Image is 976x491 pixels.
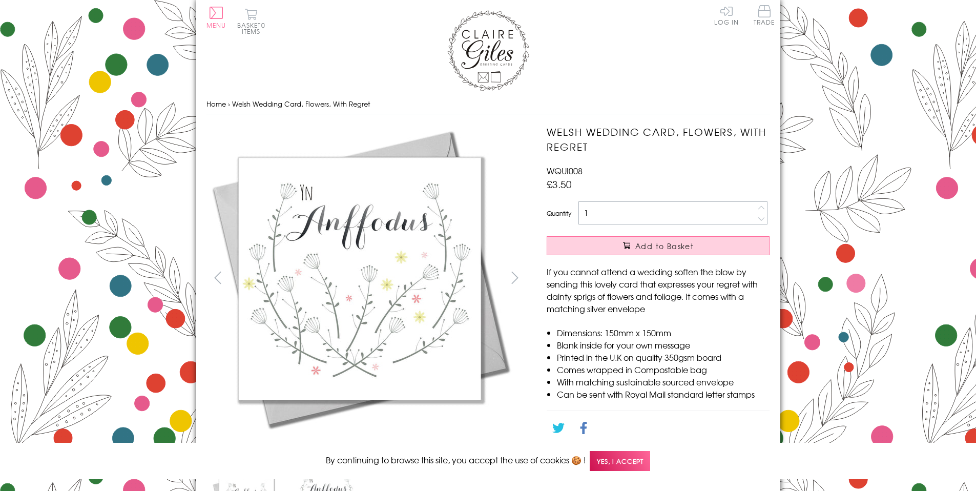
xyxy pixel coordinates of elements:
[228,99,230,109] span: ›
[557,351,770,363] li: Printed in the U.K on quality 350gsm board
[557,326,770,339] li: Dimensions: 150mm x 150mm
[206,21,226,30] span: Menu
[547,236,770,255] button: Add to Basket
[503,266,526,289] button: next
[714,5,739,25] a: Log In
[242,21,265,36] span: 0 items
[754,5,775,27] a: Trade
[237,8,265,34] button: Basket0 items
[206,125,514,432] img: Welsh Wedding Card, Flowers, With Regret
[590,451,650,471] span: Yes, I accept
[206,94,770,115] nav: breadcrumbs
[447,10,529,91] img: Claire Giles Greetings Cards
[547,177,572,191] span: £3.50
[547,125,770,154] h1: Welsh Wedding Card, Flowers, With Regret
[206,99,226,109] a: Home
[547,209,571,218] label: Quantity
[635,241,694,251] span: Add to Basket
[557,363,770,376] li: Comes wrapped in Compostable bag
[557,376,770,388] li: With matching sustainable sourced envelope
[232,99,370,109] span: Welsh Wedding Card, Flowers, With Regret
[547,165,583,177] span: WQUI008
[547,265,770,315] p: If you cannot attend a wedding soften the blow by sending this lovely card that expresses your re...
[557,339,770,351] li: Blank inside for your own message
[557,388,770,400] li: Can be sent with Royal Mail standard letter stamps
[754,5,775,25] span: Trade
[206,7,226,28] button: Menu
[206,266,230,289] button: prev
